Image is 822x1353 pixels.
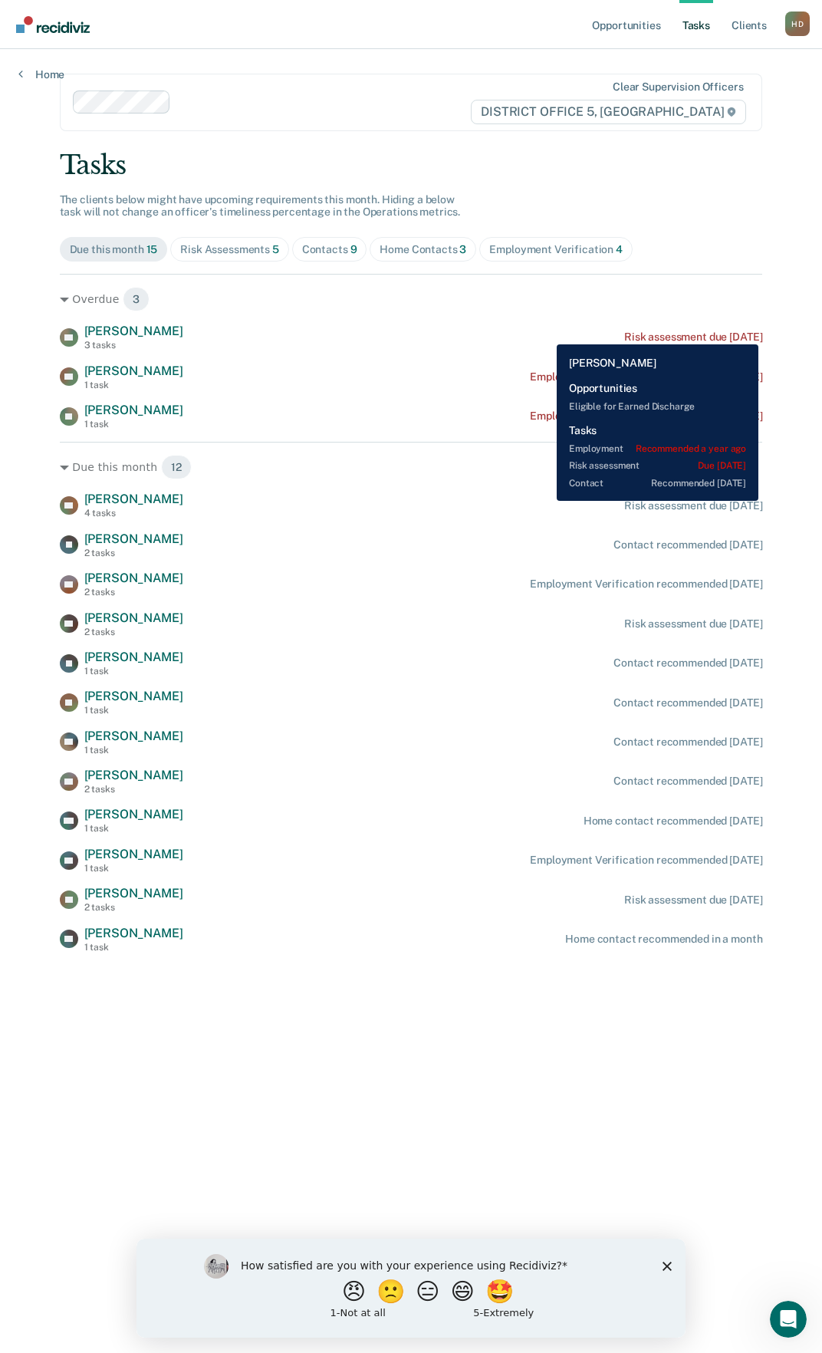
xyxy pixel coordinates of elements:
iframe: Survey by Kim from Recidiviz [136,1239,686,1338]
div: Risk assessment due [DATE] [624,331,762,344]
span: DISTRICT OFFICE 5, [GEOGRAPHIC_DATA] [471,100,746,124]
div: Overdue 3 [60,287,763,311]
span: 5 [272,243,279,255]
span: [PERSON_NAME] [84,364,183,378]
div: Contact recommended [DATE] [613,696,762,709]
div: H D [785,12,810,36]
div: Home contact recommended [DATE] [584,815,763,828]
span: [PERSON_NAME] [84,324,183,338]
div: Due this month 12 [60,455,763,479]
div: Contacts [302,243,357,256]
span: 15 [146,243,158,255]
span: [PERSON_NAME] [84,847,183,861]
img: Recidiviz [16,16,90,33]
span: [PERSON_NAME] [84,611,183,625]
span: [PERSON_NAME] [84,926,183,940]
span: 3 [459,243,466,255]
div: Due this month [70,243,158,256]
div: Contact recommended [DATE] [613,657,762,670]
div: 1 task [84,419,183,430]
span: [PERSON_NAME] [84,571,183,585]
div: 1 task [84,666,183,676]
div: Home contact recommended in a month [565,933,762,946]
span: [PERSON_NAME] [84,768,183,782]
div: Contact recommended [DATE] [613,538,762,551]
div: 1 task [84,380,183,390]
div: 1 task [84,705,183,716]
span: [PERSON_NAME] [84,886,183,900]
span: [PERSON_NAME] [84,689,183,703]
div: 4 tasks [84,508,183,518]
div: Employment Verification recommended [DATE] [530,854,762,867]
div: 2 tasks [84,902,183,913]
span: [PERSON_NAME] [84,492,183,506]
div: Employment Verification recommended [DATE] [530,578,762,591]
div: Employment Verification recommended [DATE] [530,370,762,384]
span: 9 [350,243,357,255]
div: Home Contacts [380,243,466,256]
div: 2 tasks [84,784,183,795]
div: Contact recommended [DATE] [613,736,762,749]
div: Risk assessment due [DATE] [624,617,762,630]
div: Contact recommended [DATE] [613,775,762,788]
div: 1 task [84,823,183,834]
span: [PERSON_NAME] [84,729,183,743]
div: Risk assessment due [DATE] [624,499,762,512]
span: 3 [123,287,150,311]
div: Employment Verification recommended [DATE] [530,410,762,423]
div: 2 tasks [84,587,183,597]
div: 3 tasks [84,340,183,351]
div: 2 tasks [84,627,183,637]
span: [PERSON_NAME] [84,650,183,664]
div: Clear supervision officers [613,81,743,94]
span: [PERSON_NAME] [84,532,183,546]
span: The clients below might have upcoming requirements this month. Hiding a below task will not chang... [60,193,461,219]
div: 1 task [84,745,183,756]
div: Risk Assessments [180,243,279,256]
span: [PERSON_NAME] [84,807,183,821]
div: 1 task [84,942,183,953]
span: 12 [161,455,192,479]
div: 2 tasks [84,548,183,558]
button: Profile dropdown button [785,12,810,36]
a: Home [18,67,64,81]
span: 4 [616,243,623,255]
div: Employment Verification [489,243,623,256]
iframe: Intercom live chat [770,1301,807,1338]
div: Tasks [60,150,763,181]
div: Risk assessment due [DATE] [624,894,762,907]
div: 1 task [84,863,183,874]
span: [PERSON_NAME] [84,403,183,417]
